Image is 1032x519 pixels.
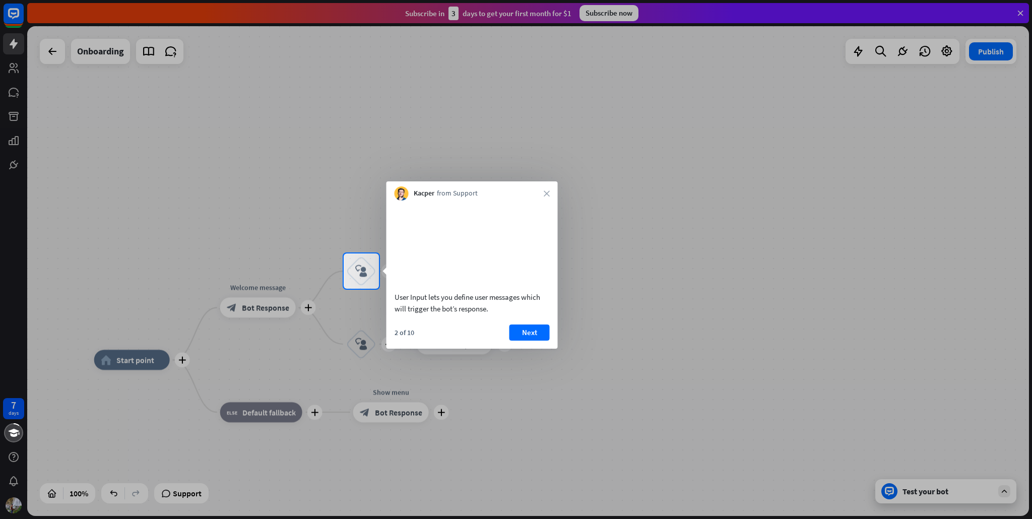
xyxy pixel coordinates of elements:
div: 2 of 10 [395,328,414,337]
span: Kacper [414,188,434,199]
div: User Input lets you define user messages which will trigger the bot’s response. [395,291,550,314]
i: block_user_input [355,265,367,277]
button: Next [509,325,550,341]
span: from Support [437,188,478,199]
i: close [544,190,550,197]
button: Open LiveChat chat widget [8,4,38,34]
